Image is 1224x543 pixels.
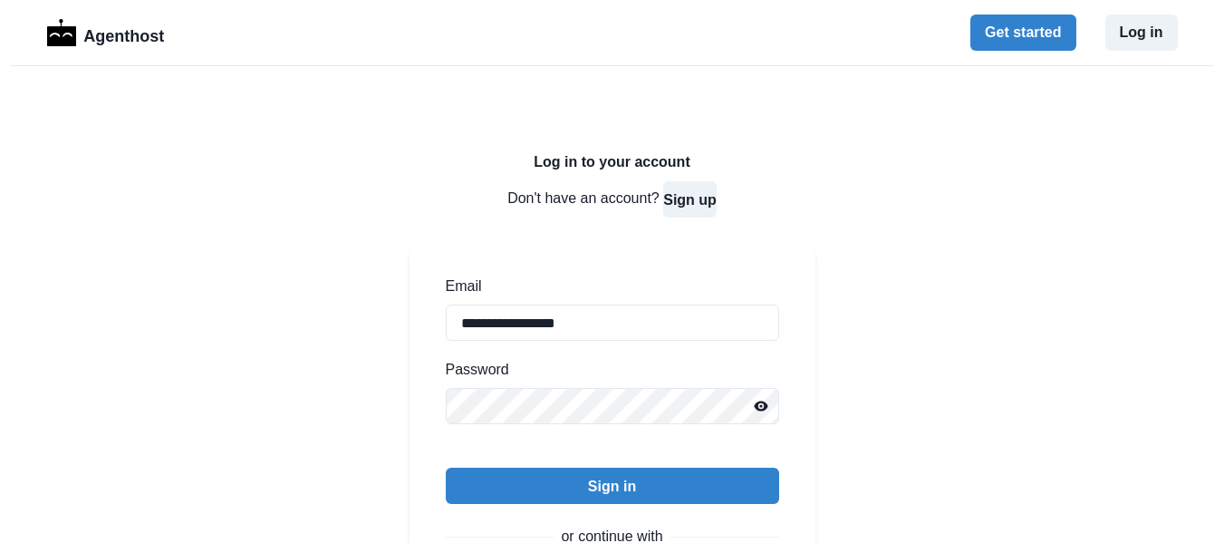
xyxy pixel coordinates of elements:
button: Sign up [663,181,717,218]
button: Get started [970,15,1075,51]
p: Agenthost [83,17,164,49]
label: Password [446,359,768,381]
img: Logo [47,19,77,46]
button: Reveal password [743,388,779,424]
button: Log in [1105,15,1178,51]
a: LogoAgenthost [47,17,165,49]
p: Don't have an account? [410,181,815,218]
label: Email [446,276,768,297]
h2: Log in to your account [410,153,815,170]
button: Sign in [446,468,779,504]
